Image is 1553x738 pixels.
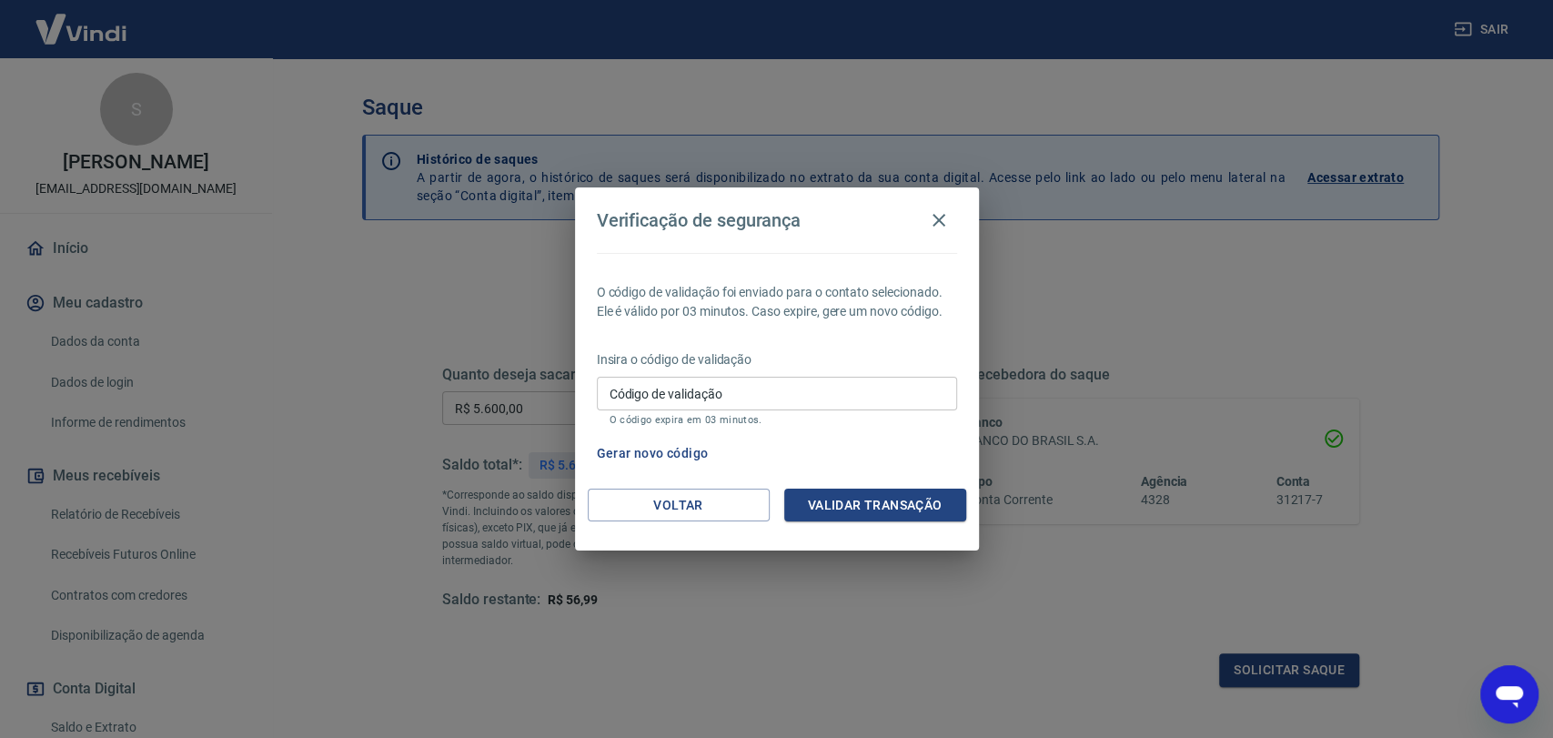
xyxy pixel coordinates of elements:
[597,283,957,321] p: O código de validação foi enviado para o contato selecionado. Ele é válido por 03 minutos. Caso e...
[1480,665,1538,723] iframe: Botão para abrir a janela de mensagens
[588,489,770,522] button: Voltar
[590,437,716,470] button: Gerar novo código
[784,489,966,522] button: Validar transação
[597,209,802,231] h4: Verificação de segurança
[610,414,944,426] p: O código expira em 03 minutos.
[597,350,957,369] p: Insira o código de validação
